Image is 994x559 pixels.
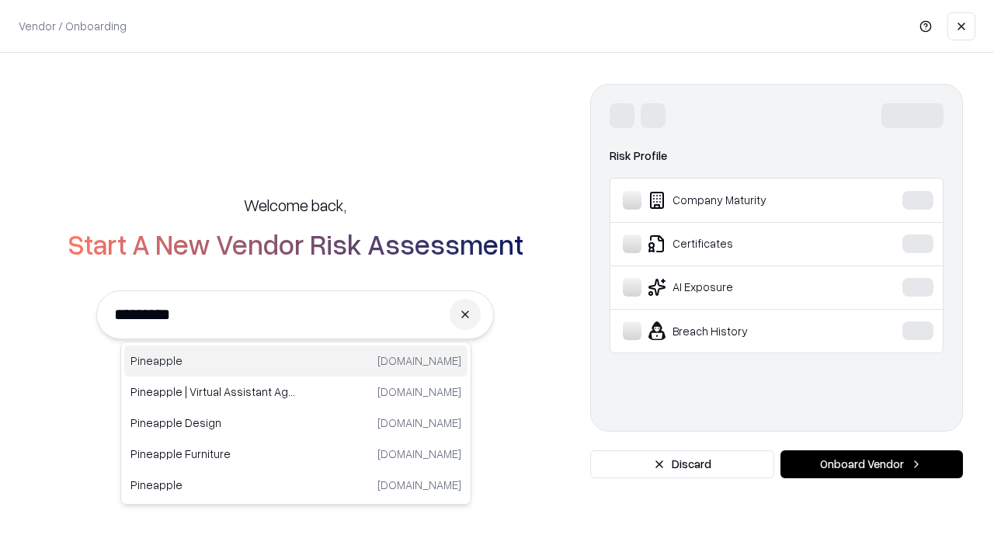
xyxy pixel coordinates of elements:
[377,352,461,369] p: [DOMAIN_NAME]
[130,446,296,462] p: Pineapple Furniture
[377,384,461,400] p: [DOMAIN_NAME]
[377,446,461,462] p: [DOMAIN_NAME]
[68,228,523,259] h2: Start A New Vendor Risk Assessment
[130,384,296,400] p: Pineapple | Virtual Assistant Agency
[623,321,855,340] div: Breach History
[130,477,296,493] p: Pineapple
[377,477,461,493] p: [DOMAIN_NAME]
[130,352,296,369] p: Pineapple
[244,194,346,216] h5: Welcome back,
[623,191,855,210] div: Company Maturity
[19,18,127,34] p: Vendor / Onboarding
[130,415,296,431] p: Pineapple Design
[120,342,471,505] div: Suggestions
[623,234,855,253] div: Certificates
[590,450,774,478] button: Discard
[623,278,855,297] div: AI Exposure
[780,450,963,478] button: Onboard Vendor
[377,415,461,431] p: [DOMAIN_NAME]
[610,147,944,165] div: Risk Profile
